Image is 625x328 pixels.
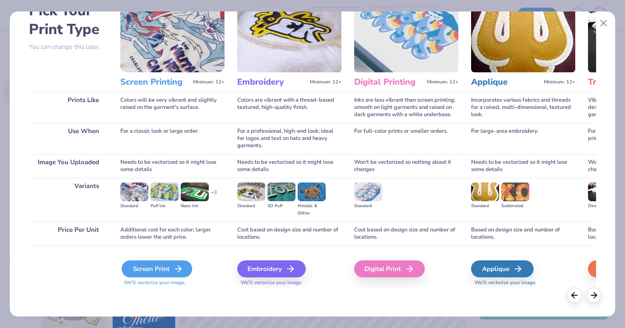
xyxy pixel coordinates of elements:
div: Incorporates various fabrics and threads for a raised, multi-dimensional, textured look. [471,92,575,123]
span: Minimum: 12+ [310,79,341,85]
div: + 3 [211,189,217,203]
div: Screen Print [122,260,192,277]
span: We'll vectorize your image. [471,279,575,286]
h3: Applique [471,77,540,88]
div: Won't be vectorized so nothing about it changes [354,154,458,178]
div: Standard [120,203,148,210]
div: Applique [471,260,534,277]
div: Standard [354,203,382,210]
div: Needs to be vectorized so it might lose some details [120,154,224,178]
img: Standard [237,183,265,201]
button: Close [596,15,612,31]
div: Needs to be vectorized so it might lose some details [237,154,341,178]
div: Colors are vibrant with a thread-based textured, high-quality finish. [237,92,341,123]
img: Metallic & Glitter [298,183,326,201]
img: 3D Puff [267,183,295,201]
div: Variants [29,178,108,222]
div: Cost based on design size and number of locations. [237,222,341,245]
img: Sublimated [501,183,529,201]
div: Direct-to-film [588,203,616,210]
h3: Embroidery [237,77,307,88]
div: Colors will be very vibrant and slightly raised on the garment's surface. [120,92,224,123]
span: Minimum: 12+ [427,79,458,85]
div: Price Per Unit [29,222,108,245]
div: 3D Puff [267,203,295,210]
img: Standard [471,183,499,201]
div: Image You Uploaded [29,154,108,178]
div: Additional cost for each color; larger orders lower the unit price. [120,222,224,245]
img: Puff Ink [151,183,179,201]
div: Puff Ink [151,203,179,210]
h2: Pick Your Print Type [29,1,108,39]
div: Cost based on design size and number of locations. [354,222,458,245]
div: Use When [29,123,108,154]
div: Prints Like [29,92,108,123]
div: For a classic look or large order. [120,123,224,154]
img: Direct-to-film [588,183,616,201]
div: Sublimated [501,203,529,210]
div: Embroidery [237,260,306,277]
div: Standard [471,203,499,210]
div: Based on design size and number of locations. [471,222,575,245]
img: Standard [120,183,148,201]
div: For a professional, high-end look; ideal for logos and text on hats and heavy garments. [237,123,341,154]
h3: Screen Printing [120,77,190,88]
div: For large-area embroidery. [471,123,575,154]
div: For full-color prints or smaller orders. [354,123,458,154]
div: Neon Ink [181,203,209,210]
h3: Digital Printing [354,77,423,88]
div: Metallic & Glitter [298,203,326,217]
img: Standard [354,183,382,201]
p: You can change this later. [29,43,108,51]
div: Needs to be vectorized so it might lose some details [471,154,575,178]
div: Inks are less vibrant than screen printing; smooth on light garments and raised on dark garments ... [354,92,458,123]
span: We'll vectorize your image. [237,279,341,286]
div: Standard [237,203,265,210]
img: Neon Ink [181,183,209,201]
span: Minimum: 12+ [544,79,575,85]
span: We'll vectorize your image. [120,279,224,286]
div: Digital Print [354,260,425,277]
span: Minimum: 12+ [193,79,224,85]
